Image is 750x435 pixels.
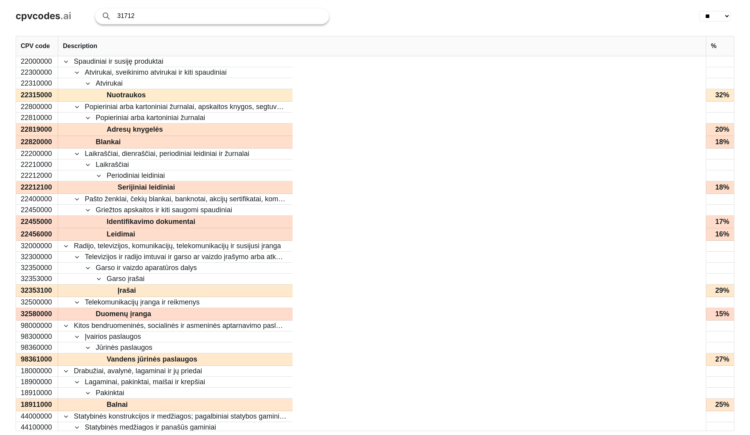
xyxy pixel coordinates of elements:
[16,342,58,353] div: 98360000
[16,78,58,89] div: 22310000
[706,228,734,240] div: 16%
[706,136,734,148] div: 18%
[711,43,716,50] span: %
[16,181,58,193] div: 22212100
[16,263,58,273] div: 32350000
[96,79,123,88] span: Atvirukai
[16,377,58,387] div: 18900000
[16,388,58,398] div: 18910000
[16,308,58,320] div: 32580000
[16,297,58,308] div: 32500000
[118,285,136,296] span: Įrašai
[16,228,58,240] div: 22456000
[96,343,152,353] span: Jūrinės paslaugos
[118,182,175,193] span: Serijiniai leidiniai
[16,194,58,204] div: 22400000
[16,89,58,101] div: 22315000
[16,274,58,284] div: 32353000
[107,354,197,365] span: Vandens jūrinės paslaugos
[85,377,205,387] span: Lagaminai, pakinktai, maišai ir krepšiai
[107,399,128,410] span: Balnai
[74,366,202,376] span: Drabužiai, avalynė, lagaminai ir jų priedai
[85,332,141,342] span: Įvairios paslaugos
[74,241,281,251] span: Radijo, televizijos, komunikacijų, telekomunikacijų ir susijusi įranga
[85,422,216,432] span: Statybinės medžiagos ir panašūs gaminiai
[706,181,734,193] div: 18%
[16,205,58,215] div: 22450000
[96,205,232,215] span: Griežtos apskaitos ir kiti saugomi spaudiniai
[16,124,58,136] div: 22819000
[96,113,205,123] span: Popieriniai arba kartoniniai žurnalai
[74,57,163,66] span: Spaudiniai ir susiję produktai
[107,124,163,135] span: Adresų knygelės
[16,399,58,411] div: 18911000
[706,353,734,365] div: 27%
[96,388,124,398] span: Pakinktai
[16,252,58,262] div: 32300000
[16,149,58,159] div: 22200000
[16,170,58,181] div: 22212000
[706,124,734,136] div: 20%
[107,274,145,284] span: Garso įrašai
[107,171,165,181] span: Periodiniai leidiniai
[16,320,58,331] div: 98000000
[706,308,734,320] div: 15%
[85,102,287,112] span: Popieriniai arba kartoniniai žurnalai, apskaitos knygos, segtuvai, [PERSON_NAME] ir kiti spausdin...
[117,8,321,24] input: Search products or services...
[96,308,151,320] span: Duomenų įranga
[16,241,58,251] div: 32000000
[16,422,58,433] div: 44100000
[85,68,227,77] span: Atvirukai, sveikinimo atvirukai ir kiti spaudiniai
[107,216,195,227] span: Identifikavimo dokumentai
[16,102,58,112] div: 22800000
[96,136,121,148] span: Blankai
[16,216,58,228] div: 22455000
[16,411,58,422] div: 44000000
[85,149,249,159] span: Laikraščiai, dienraščiai, periodiniai leidiniai ir žurnalai
[16,113,58,123] div: 22810000
[96,160,129,170] span: Laikraščiai
[107,90,146,101] span: Nuotraukos
[85,297,200,307] span: Telekomunikacijų įranga ir reikmenys
[85,194,287,204] span: Pašto ženklai, čekių blankai, banknotai, akcijų sertifikatai, komercinė reklaminė medžiaga, katal...
[16,285,58,297] div: 32353100
[16,67,58,78] div: 22300000
[16,331,58,342] div: 98300000
[107,229,135,240] span: Leidimai
[96,263,197,273] span: Garso ir vaizdo aparatūros dalys
[63,43,97,50] span: Description
[74,321,287,331] span: Kitos bendruomeninės, socialinės ir asmeninės aptarnavimo paslaugos
[706,285,734,297] div: 29%
[16,10,60,21] span: cpvcodes
[21,43,50,50] span: CPV code
[16,56,58,67] div: 22000000
[74,412,287,421] span: Statybinės konstrukcijos ir medžiagos; pagalbiniai statybos gaminiai (išskyrus elektros prietaisus)
[16,136,58,148] div: 22820000
[16,353,58,365] div: 98361000
[16,11,71,22] a: cpvcodes.ai
[85,252,287,262] span: Televizijos ir radijo imtuvai ir garso ar vaizdo įrašymo arba atkūrimo aparatai
[706,216,734,228] div: 17%
[60,10,71,21] span: .ai
[16,366,58,376] div: 18000000
[706,89,734,101] div: 32%
[16,159,58,170] div: 22210000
